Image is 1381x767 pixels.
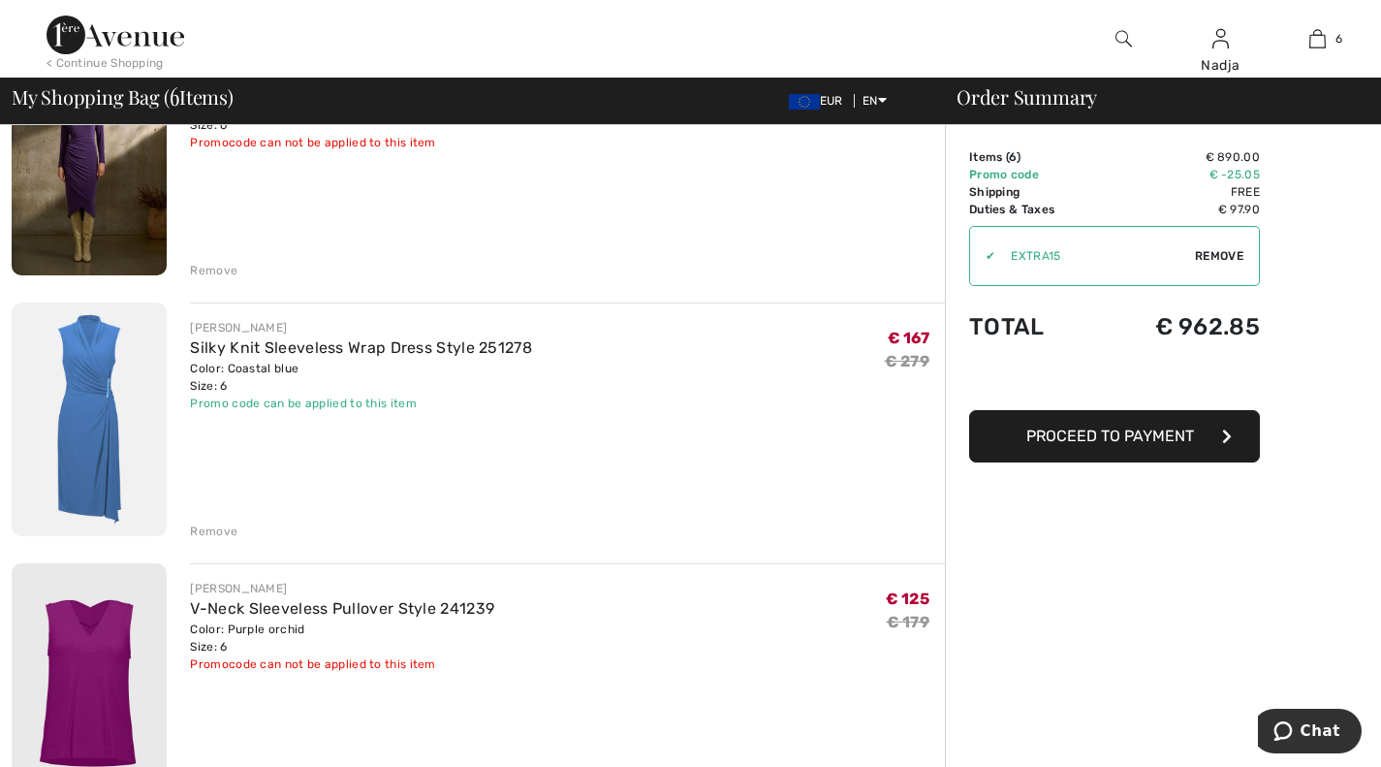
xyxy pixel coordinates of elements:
td: Total [969,294,1100,360]
img: My Info [1212,27,1229,50]
div: < Continue Shopping [47,54,164,72]
input: Promo code [995,227,1195,285]
div: Promo code can be applied to this item [190,395,532,412]
span: EUR [789,94,851,108]
img: My Bag [1309,27,1326,50]
td: Items ( ) [969,148,1100,166]
img: Knee-length bodycon dress Style 243169 [12,42,167,275]
div: Promocode can not be applied to this item [190,134,502,151]
td: € 962.85 [1100,294,1260,360]
td: Free [1100,183,1260,201]
img: Euro [789,94,820,110]
img: 1ère Avenue [47,16,184,54]
s: € 179 [887,613,930,631]
span: 6 [1335,30,1342,48]
td: € -25.05 [1100,166,1260,183]
a: V-Neck Sleeveless Pullover Style 241239 [190,599,494,618]
td: Duties & Taxes [969,201,1100,218]
div: Nadja [1174,55,1269,76]
div: Remove [190,523,237,540]
td: € 890.00 [1100,148,1260,166]
td: Promo code [969,166,1100,183]
td: € 97.90 [1100,201,1260,218]
a: Sign In [1212,29,1229,48]
span: € 167 [888,329,930,347]
iframe: Opens a widget where you can chat to one of our agents [1258,709,1362,757]
div: Promocode can not be applied to this item [190,655,494,673]
span: € 125 [886,590,930,608]
div: ✔ [970,247,995,265]
s: € 279 [885,352,930,370]
img: search the website [1115,27,1132,50]
a: Silky Knit Sleeveless Wrap Dress Style 251278 [190,338,532,357]
button: Proceed to Payment [969,410,1260,463]
div: [PERSON_NAME] [190,580,494,597]
span: Proceed to Payment [1026,427,1194,445]
div: [PERSON_NAME] [190,319,532,336]
span: EN [863,94,887,108]
iframe: PayPal [969,360,1260,403]
a: 6 [1270,27,1365,50]
div: Order Summary [933,87,1369,107]
td: Shipping [969,183,1100,201]
div: Color: Purple orchid Size: 6 [190,621,494,655]
span: 6 [1009,150,1017,164]
span: 6 [170,82,179,108]
div: Color: Coastal blue Size: 6 [190,360,532,395]
span: My Shopping Bag ( Items) [12,87,234,107]
span: Remove [1195,247,1243,265]
img: Silky Knit Sleeveless Wrap Dress Style 251278 [12,303,167,536]
div: Remove [190,262,237,279]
